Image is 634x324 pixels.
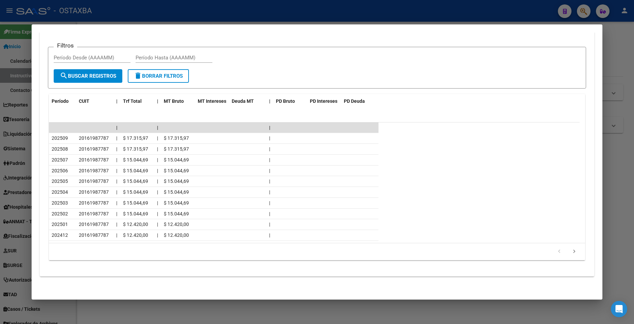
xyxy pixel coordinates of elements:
datatable-header-cell: Trf Total [120,94,154,109]
span: $ 15.044,69 [164,178,189,184]
span: | [157,125,158,130]
span: | [269,200,270,206]
datatable-header-cell: PD Deuda [341,94,378,109]
span: 202412 [52,232,68,238]
span: 20161987787 [79,146,109,152]
span: $ 12.420,00 [123,232,148,238]
span: $ 12.420,00 [123,222,148,227]
span: $ 17.315,97 [164,135,189,141]
span: $ 17.315,97 [164,146,189,152]
span: PD Deuda [344,98,365,104]
span: | [269,189,270,195]
span: $ 15.044,69 [123,200,148,206]
span: 20161987787 [79,135,109,141]
datatable-header-cell: | [266,94,273,109]
span: $ 15.044,69 [123,157,148,163]
span: Deuda MT [232,98,254,104]
span: | [157,157,158,163]
div: Open Intercom Messenger [611,301,627,317]
span: | [157,168,158,173]
a: go to next page [568,248,581,255]
span: 202508 [52,146,68,152]
mat-icon: search [60,72,68,80]
span: | [116,135,117,141]
span: | [157,189,158,195]
span: 20161987787 [79,157,109,163]
span: Trf Total [123,98,142,104]
span: | [116,232,117,238]
span: $ 15.044,69 [123,211,148,216]
h3: Filtros [54,42,77,49]
mat-icon: delete [134,72,142,80]
span: | [116,189,117,195]
span: | [116,200,117,206]
span: | [269,211,270,216]
span: | [157,178,158,184]
span: $ 12.420,00 [164,222,189,227]
span: 202506 [52,168,68,173]
span: | [116,146,117,152]
span: | [269,146,270,152]
span: | [116,178,117,184]
span: $ 15.044,69 [164,168,189,173]
span: | [269,157,270,163]
span: PD Bruto [276,98,295,104]
span: $ 17.315,97 [123,135,148,141]
span: | [157,98,158,104]
span: $ 17.315,97 [123,146,148,152]
datatable-header-cell: CUIT [76,94,113,109]
span: | [269,178,270,184]
span: | [116,125,118,130]
span: $ 12.420,00 [164,232,189,238]
span: | [157,222,158,227]
span: $ 15.044,69 [164,211,189,216]
span: CUIT [79,98,89,104]
span: 20161987787 [79,211,109,216]
span: | [269,135,270,141]
span: 20161987787 [79,168,109,173]
span: | [269,222,270,227]
button: Buscar Registros [54,69,122,83]
span: 20161987787 [79,200,109,206]
span: $ 15.044,69 [164,200,189,206]
span: Borrar Filtros [134,73,183,79]
span: | [116,168,117,173]
span: | [157,135,158,141]
span: | [116,211,117,216]
button: Borrar Filtros [128,69,189,83]
span: | [157,232,158,238]
span: | [116,98,118,104]
span: | [269,98,270,104]
span: Período [52,98,69,104]
span: 202505 [52,178,68,184]
span: $ 15.044,69 [164,189,189,195]
datatable-header-cell: MT Bruto [161,94,195,109]
a: go to previous page [553,248,566,255]
span: 20161987787 [79,232,109,238]
span: | [157,211,158,216]
span: 202507 [52,157,68,163]
span: 20161987787 [79,222,109,227]
span: $ 15.044,69 [123,189,148,195]
span: 202502 [52,211,68,216]
span: $ 15.044,69 [123,168,148,173]
span: 202501 [52,222,68,227]
datatable-header-cell: MT Intereses [195,94,229,109]
datatable-header-cell: | [113,94,120,109]
span: 202504 [52,189,68,195]
span: | [116,222,117,227]
span: | [269,232,270,238]
datatable-header-cell: PD Intereses [307,94,341,109]
span: | [157,200,158,206]
datatable-header-cell: PD Bruto [273,94,307,109]
span: MT Bruto [164,98,184,104]
span: Buscar Registros [60,73,116,79]
span: $ 15.044,69 [123,178,148,184]
datatable-header-cell: | [154,94,161,109]
span: 20161987787 [79,178,109,184]
span: | [269,125,270,130]
span: | [157,146,158,152]
span: 202509 [52,135,68,141]
span: | [269,168,270,173]
span: MT Intereses [198,98,226,104]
